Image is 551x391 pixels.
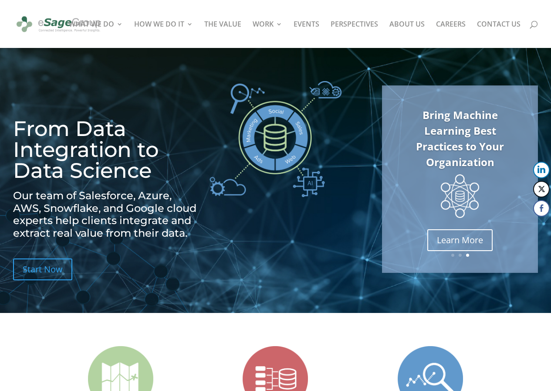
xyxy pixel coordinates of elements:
a: 2 [459,254,462,257]
a: Learn More [427,229,493,251]
a: EVENTS [294,21,319,48]
a: PERSPECTIVES [331,21,378,48]
a: CONTACT US [477,21,521,48]
a: 3 [466,254,469,257]
img: eSage Group [15,12,102,36]
button: LinkedIn Share [533,162,550,178]
button: Twitter Share [533,181,550,197]
a: THE VALUE [204,21,241,48]
a: ABOUT US [389,21,425,48]
a: Start Now [13,258,72,280]
a: WHAT WE DO [69,21,123,48]
a: HOW WE DO IT [134,21,193,48]
a: WORK [253,21,282,48]
a: 1 [451,254,454,257]
h2: Our team of Salesforce, Azure, AWS, Snowflake, and Google cloud experts help clients integrate an... [13,190,200,244]
h1: From Data Integration to Data Science [13,118,200,185]
button: Facebook Share [533,200,550,217]
a: CAREERS [436,21,466,48]
a: Bring Machine Learning Best Practices to Your Organization [416,108,504,169]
